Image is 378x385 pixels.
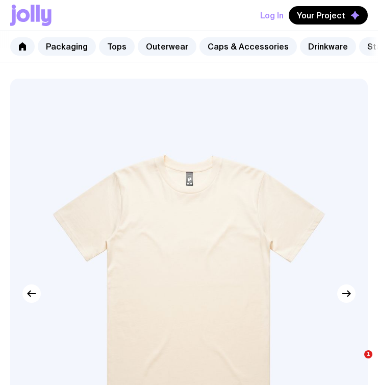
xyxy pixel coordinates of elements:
[99,37,135,56] a: Tops
[260,6,284,25] button: Log In
[343,350,368,375] iframe: Intercom live chat
[297,10,345,20] span: Your Project
[199,37,297,56] a: Caps & Accessories
[364,350,372,358] span: 1
[300,37,356,56] a: Drinkware
[38,37,96,56] a: Packaging
[138,37,196,56] a: Outerwear
[289,6,368,25] button: Your Project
